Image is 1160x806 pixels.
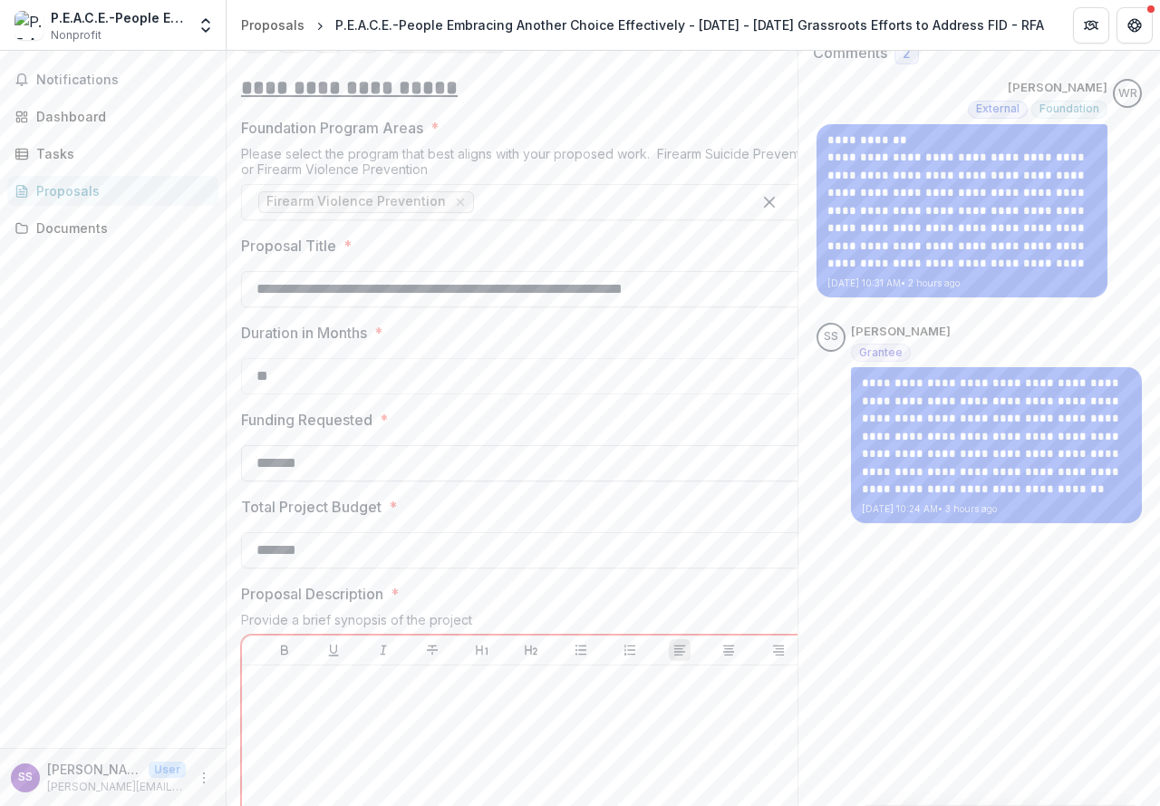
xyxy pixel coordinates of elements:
div: Sarah Smith [824,331,838,343]
p: Duration in Months [241,322,367,344]
div: Tasks [36,144,204,163]
button: Align Left [669,639,691,661]
div: Sarah Smith [18,772,33,783]
button: Partners [1073,7,1109,44]
div: Dashboard [36,107,204,126]
div: Provide a brief synopsis of the project [241,612,821,635]
a: Tasks [7,139,218,169]
p: User [149,762,186,778]
button: Bullet List [570,639,592,661]
button: Strike [421,639,443,661]
p: [DATE] 10:31 AM • 2 hours ago [827,277,1097,290]
a: Proposals [7,176,218,206]
button: Align Right [768,639,789,661]
p: [DATE] 10:24 AM • 3 hours ago [862,502,1131,516]
span: 2 [903,46,911,62]
span: Firearm Violence Prevention [266,194,446,209]
div: Clear selected options [755,188,784,217]
div: Proposals [241,15,304,34]
button: Align Center [718,639,739,661]
button: Underline [323,639,344,661]
a: Documents [7,213,218,243]
h2: Comments [813,44,887,62]
p: Total Project Budget [241,496,382,518]
div: Wendy Rohrbach [1118,88,1137,100]
img: P.E.A.C.E.-People Embracing Another Choice Effectively [14,11,43,40]
p: Funding Requested [241,409,372,431]
button: Notifications [7,65,218,94]
span: Notifications [36,73,211,88]
p: [PERSON_NAME] [47,760,141,779]
p: Foundation Program Areas [241,117,423,139]
p: [PERSON_NAME] [851,323,951,341]
a: Dashboard [7,102,218,131]
span: External [976,102,1020,115]
button: More [193,767,215,789]
div: P.E.A.C.E.-People Embracing Another Choice Effectively - [DATE] - [DATE] Grassroots Efforts to Ad... [335,15,1044,34]
button: Get Help [1116,7,1153,44]
button: Ordered List [619,639,641,661]
p: Proposal Description [241,583,383,605]
div: Please select the program that best aligns with your proposed work. Firearm Suicide Prevention or... [241,146,821,184]
div: Proposals [36,181,204,200]
button: Open entity switcher [193,7,218,44]
p: [PERSON_NAME] [1008,79,1107,97]
button: Italicize [372,639,394,661]
span: Foundation [1039,102,1099,115]
span: Nonprofit [51,27,101,44]
button: Bold [274,639,295,661]
p: Proposal Title [241,235,336,257]
div: Remove Firearm Violence Prevention [451,193,469,211]
button: Heading 1 [471,639,493,661]
div: Documents [36,218,204,238]
p: [PERSON_NAME][EMAIL_ADDRESS][DOMAIN_NAME] [47,779,186,795]
button: Heading 2 [520,639,542,661]
span: Grantee [859,346,903,359]
a: Proposals [234,12,312,38]
nav: breadcrumb [234,12,1051,38]
div: P.E.A.C.E.-People Embracing Another Choice Effectively [51,8,186,27]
